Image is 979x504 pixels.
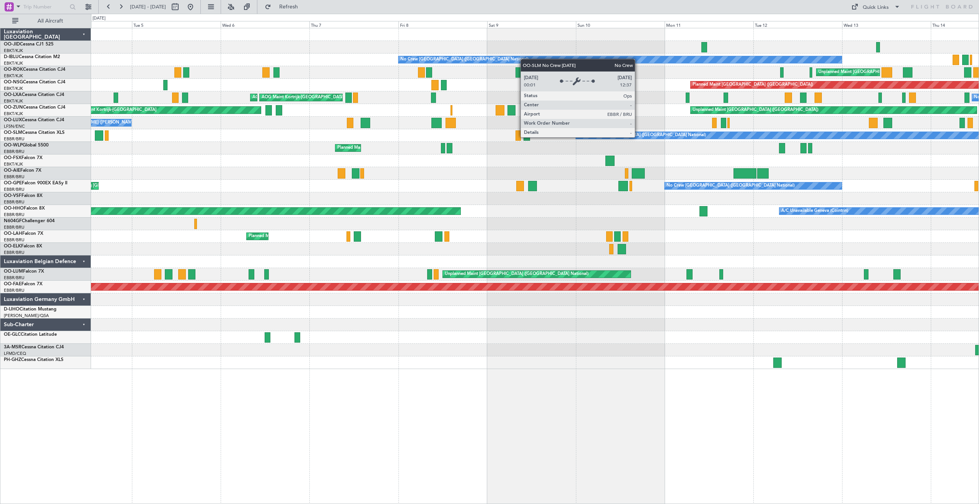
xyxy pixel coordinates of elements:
button: All Aircraft [8,15,83,27]
div: Thu 7 [309,21,398,28]
div: Planned Maint Milan (Linate) [337,142,392,154]
div: AOG Maint Kortrijk-[GEOGRAPHIC_DATA] [252,92,336,103]
div: Planned Maint [GEOGRAPHIC_DATA] ([GEOGRAPHIC_DATA]) [693,79,813,91]
a: N604GFChallenger 604 [4,219,55,223]
span: OO-ZUN [4,105,23,110]
a: EBBR/BRU [4,237,24,243]
a: EBBR/BRU [4,275,24,281]
a: OO-NSGCessna Citation CJ4 [4,80,65,85]
a: EBBR/BRU [4,250,24,255]
span: All Aircraft [20,18,81,24]
a: EBBR/BRU [4,288,24,293]
span: OO-LXA [4,93,22,97]
input: Trip Number [23,1,67,13]
span: OO-FSX [4,156,21,160]
a: OO-ELKFalcon 8X [4,244,42,249]
div: [DATE] [93,15,106,22]
a: OO-FAEFalcon 7X [4,282,42,286]
span: OO-FAE [4,282,21,286]
a: D-IJHOCitation Mustang [4,307,57,312]
a: OO-AIEFalcon 7X [4,168,41,173]
div: Unplanned Maint [GEOGRAPHIC_DATA]-[GEOGRAPHIC_DATA] [818,67,942,78]
div: Fri 8 [398,21,487,28]
div: Tue 5 [132,21,221,28]
div: Quick Links [863,4,889,11]
a: OO-WLPGlobal 5500 [4,143,49,148]
a: EBKT/KJK [4,60,23,66]
a: EBBR/BRU [4,136,24,142]
a: 3A-MSRCessna Citation CJ4 [4,345,64,350]
a: EBKT/KJK [4,161,23,167]
a: D-IBLUCessna Citation M2 [4,55,60,59]
a: EBKT/KJK [4,111,23,117]
a: OO-LUMFalcon 7X [4,269,44,274]
a: OO-ZUNCessna Citation CJ4 [4,105,65,110]
div: No Crew [GEOGRAPHIC_DATA] ([GEOGRAPHIC_DATA] National) [667,180,795,192]
span: [DATE] - [DATE] [130,3,166,10]
div: No Crew [GEOGRAPHIC_DATA] ([GEOGRAPHIC_DATA] National) [578,130,706,141]
a: OO-LUXCessna Citation CJ4 [4,118,64,122]
div: Wed 13 [842,21,931,28]
a: EBBR/BRU [4,174,24,180]
a: EBBR/BRU [4,224,24,230]
a: EBBR/BRU [4,212,24,218]
div: Unplanned Maint [GEOGRAPHIC_DATA] ([GEOGRAPHIC_DATA] National) [445,268,589,280]
span: OO-AIE [4,168,20,173]
span: 3A-MSR [4,345,21,350]
div: Tue 12 [753,21,842,28]
a: LFMD/CEQ [4,351,26,356]
a: OO-FSXFalcon 7X [4,156,42,160]
span: D-IJHO [4,307,20,312]
div: Wed 6 [221,21,309,28]
span: PH-GHZ [4,358,21,362]
span: Refresh [273,4,305,10]
button: Quick Links [847,1,904,13]
a: EBBR/BRU [4,187,24,192]
a: LFSN/ENC [4,124,25,129]
span: OO-WLP [4,143,23,148]
span: OO-LUX [4,118,22,122]
div: Unplanned Maint [GEOGRAPHIC_DATA] ([GEOGRAPHIC_DATA]) [693,104,818,116]
span: OO-LUM [4,269,23,274]
span: OO-GPE [4,181,22,185]
a: OO-VSFFalcon 8X [4,193,42,198]
a: OO-SLMCessna Citation XLS [4,130,65,135]
a: OO-LXACessna Citation CJ4 [4,93,64,97]
span: OO-ELK [4,244,21,249]
span: OO-VSF [4,193,21,198]
a: OO-JIDCessna CJ1 525 [4,42,54,47]
div: Planned Maint [GEOGRAPHIC_DATA] ([GEOGRAPHIC_DATA] National) [249,231,387,242]
a: OO-LAHFalcon 7X [4,231,43,236]
div: Sat 9 [487,21,576,28]
span: D-IBLU [4,55,19,59]
a: [PERSON_NAME]/QSA [4,313,49,319]
span: OO-LAH [4,231,22,236]
div: Mon 11 [665,21,753,28]
a: OO-GPEFalcon 900EX EASy II [4,181,67,185]
span: OO-ROK [4,67,23,72]
a: EBBR/BRU [4,149,24,154]
span: OO-JID [4,42,20,47]
span: OO-HHO [4,206,24,211]
a: EBKT/KJK [4,73,23,79]
a: PH-GHZCessna Citation XLS [4,358,63,362]
a: EBKT/KJK [4,86,23,91]
a: EBKT/KJK [4,98,23,104]
span: OE-GLC [4,332,21,337]
div: AOG Maint Kortrijk-[GEOGRAPHIC_DATA] [262,92,345,103]
span: OO-NSG [4,80,23,85]
div: Sun 10 [576,21,665,28]
a: OE-GLCCitation Latitude [4,332,57,337]
div: A/C Unavailable Geneva (Cointrin) [781,205,848,217]
div: Planned Maint Kortrijk-[GEOGRAPHIC_DATA] [67,104,156,116]
span: OO-SLM [4,130,22,135]
div: No Crew [GEOGRAPHIC_DATA] ([GEOGRAPHIC_DATA] National) [400,54,529,65]
button: Refresh [261,1,307,13]
span: N604GF [4,219,22,223]
a: EBBR/BRU [4,199,24,205]
a: EBKT/KJK [4,48,23,54]
a: OO-HHOFalcon 8X [4,206,45,211]
a: OO-ROKCessna Citation CJ4 [4,67,65,72]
